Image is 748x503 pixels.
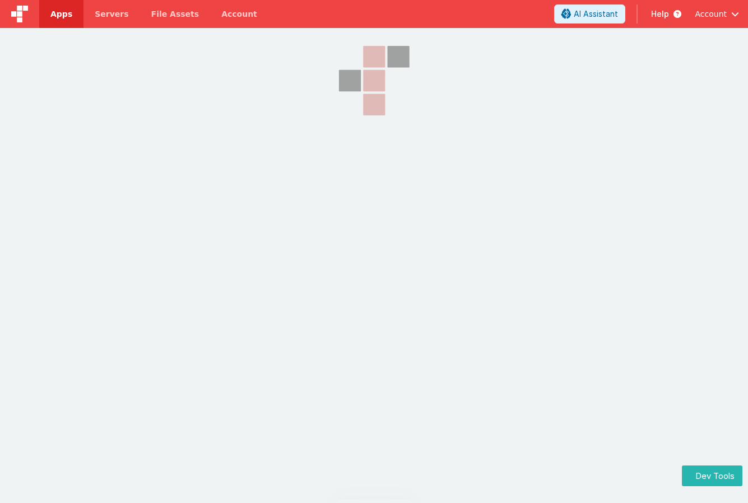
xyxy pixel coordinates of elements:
span: Servers [95,8,128,20]
span: Help [651,8,669,20]
span: AI Assistant [574,8,618,20]
span: Account [695,8,727,20]
button: Account [695,8,739,20]
button: AI Assistant [554,4,625,24]
button: Dev Tools [682,465,742,486]
span: File Assets [151,8,199,20]
span: Apps [50,8,72,20]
